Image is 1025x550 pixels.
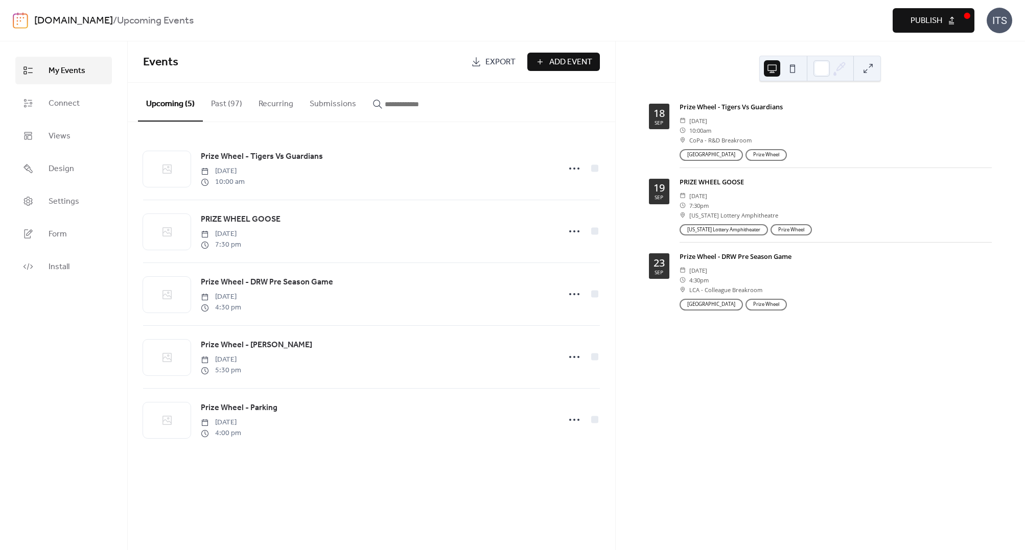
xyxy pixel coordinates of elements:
a: Prize Wheel - Tigers Vs Guardians [201,150,323,163]
span: [US_STATE] Lottery Amphitheatre [689,210,778,220]
span: [DATE] [201,229,241,240]
a: Form [15,220,112,248]
button: Upcoming (5) [138,83,203,122]
a: Prize Wheel - [PERSON_NAME] [201,339,312,352]
a: Connect [15,89,112,117]
div: ​ [680,116,686,126]
img: logo [13,12,28,29]
b: / [113,11,117,31]
span: [DATE] [201,417,241,428]
span: [DATE] [201,354,241,365]
button: Publish [893,8,974,33]
div: ​ [680,210,686,220]
div: ​ [680,201,686,210]
a: Settings [15,187,112,215]
span: [DATE] [689,266,707,275]
a: Prize Wheel - DRW Pre Season Game [201,276,333,289]
div: Sep [655,195,663,200]
a: [DOMAIN_NAME] [34,11,113,31]
button: Past (97) [203,83,250,121]
a: Prize Wheel - Parking [201,401,277,415]
a: My Events [15,57,112,84]
span: 5:30 pm [201,365,241,376]
div: Sep [655,270,663,275]
span: 7:30pm [689,201,709,210]
a: Views [15,122,112,150]
span: Events [143,51,178,74]
span: Views [49,130,71,142]
span: Publish [911,15,942,27]
div: ​ [680,191,686,201]
button: Add Event [527,53,600,71]
span: 7:30 pm [201,240,241,250]
span: Form [49,228,67,241]
div: ​ [680,135,686,145]
button: Submissions [301,83,364,121]
div: 18 [654,108,665,118]
div: 23 [654,258,665,268]
button: Recurring [250,83,301,121]
div: ​ [680,285,686,295]
span: 10:00am [689,126,711,135]
div: ITS [987,8,1012,33]
span: Prize Wheel - Tigers Vs Guardians [201,151,323,163]
span: Add Event [549,56,592,68]
div: ​ [680,275,686,285]
div: ​ [680,266,686,275]
span: Settings [49,196,79,208]
div: Prize Wheel - DRW Pre Season Game [680,252,992,261]
span: Design [49,163,74,175]
span: Prize Wheel - Parking [201,402,277,414]
span: [DATE] [201,166,245,177]
a: Export [463,53,523,71]
span: Export [485,56,516,68]
span: LCA - Colleague Breakroom [689,285,762,295]
span: PRIZE WHEEL GOOSE [201,213,281,226]
div: ​ [680,126,686,135]
span: 4:00 pm [201,428,241,439]
span: CoPa - R&D Breakroom [689,135,752,145]
span: 10:00 am [201,177,245,187]
div: Prize Wheel - Tigers Vs Guardians [680,102,992,112]
div: 19 [654,183,665,193]
span: [DATE] [689,191,707,201]
a: Install [15,253,112,280]
span: 4:30pm [689,275,709,285]
a: Design [15,155,112,182]
span: [DATE] [689,116,707,126]
span: 4:30 pm [201,302,241,313]
div: Sep [655,120,663,125]
span: My Events [49,65,85,77]
div: PRIZE WHEEL GOOSE [680,177,992,187]
a: PRIZE WHEEL GOOSE [201,213,281,226]
b: Upcoming Events [117,11,194,31]
span: [DATE] [201,292,241,302]
span: Install [49,261,69,273]
span: Connect [49,98,80,110]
